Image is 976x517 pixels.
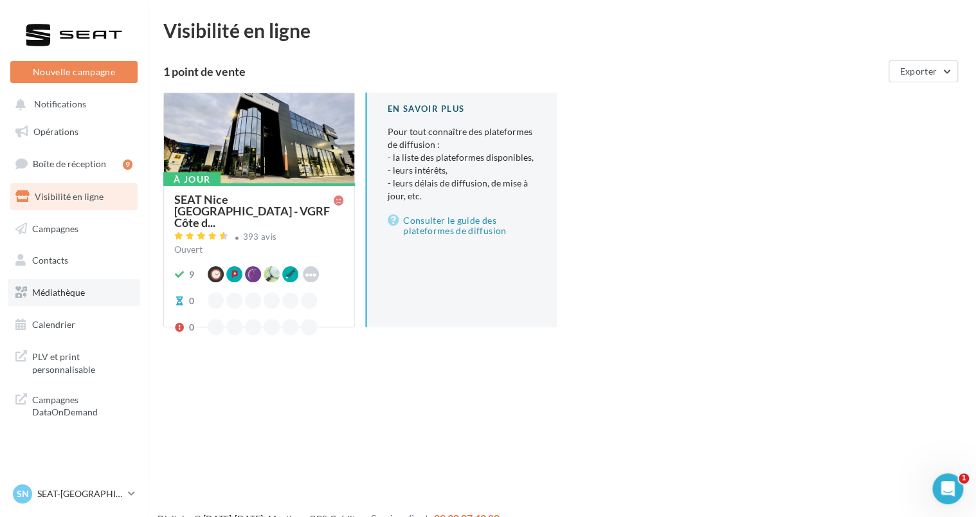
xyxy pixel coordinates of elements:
[32,391,132,419] span: Campagnes DataOnDemand
[932,473,963,504] iframe: Intercom live chat
[174,244,203,255] span: Ouvert
[174,230,344,246] a: 393 avis
[8,215,140,242] a: Campagnes
[388,164,536,177] li: - leurs intérêts,
[243,233,277,241] div: 393 avis
[189,321,194,334] div: 0
[163,66,883,77] div: 1 point de vente
[8,150,140,177] a: Boîte de réception9
[163,172,221,186] div: À jour
[17,487,29,500] span: SN
[388,125,536,203] p: Pour tout connaître des plateformes de diffusion :
[35,191,104,202] span: Visibilité en ligne
[959,473,969,484] span: 1
[163,21,961,40] div: Visibilité en ligne
[33,158,106,169] span: Boîte de réception
[189,268,194,281] div: 9
[32,319,75,330] span: Calendrier
[34,99,86,110] span: Notifications
[32,222,78,233] span: Campagnes
[174,194,334,228] span: SEAT Nice [GEOGRAPHIC_DATA] - VGRF Côte d...
[32,287,85,298] span: Médiathèque
[899,66,937,77] span: Exporter
[388,177,536,203] li: - leurs délais de diffusion, de mise à jour, etc.
[8,183,140,210] a: Visibilité en ligne
[10,61,138,83] button: Nouvelle campagne
[123,159,132,170] div: 9
[189,295,194,307] div: 0
[388,151,536,164] li: - la liste des plateformes disponibles,
[32,255,68,266] span: Contacts
[33,126,78,137] span: Opérations
[8,311,140,338] a: Calendrier
[10,482,138,506] a: SN SEAT-[GEOGRAPHIC_DATA]
[8,247,140,274] a: Contacts
[8,279,140,306] a: Médiathèque
[37,487,123,500] p: SEAT-[GEOGRAPHIC_DATA]
[32,348,132,376] span: PLV et print personnalisable
[388,213,536,239] a: Consulter le guide des plateformes de diffusion
[889,60,958,82] button: Exporter
[8,386,140,424] a: Campagnes DataOnDemand
[8,343,140,381] a: PLV et print personnalisable
[8,118,140,145] a: Opérations
[388,103,536,115] div: En savoir plus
